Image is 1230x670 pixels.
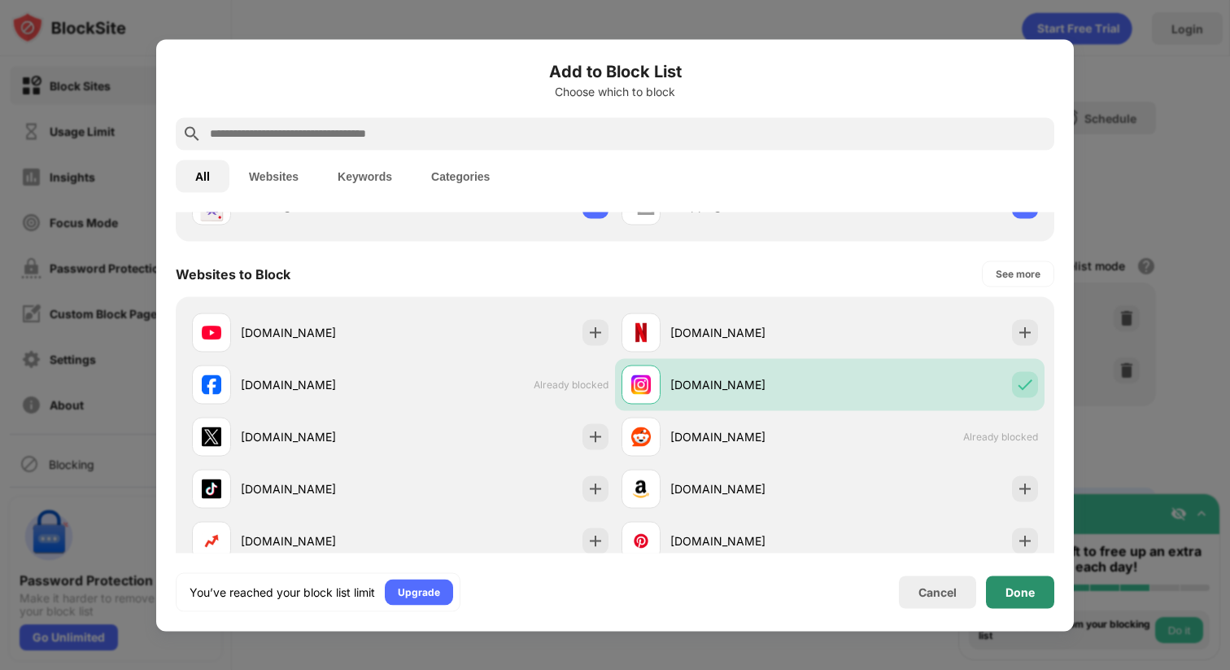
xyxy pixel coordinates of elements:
img: favicons [631,531,651,550]
div: Done [1005,585,1035,598]
button: Websites [229,160,318,192]
div: Cancel [918,585,957,599]
img: favicons [202,322,221,342]
div: [DOMAIN_NAME] [670,324,830,341]
img: favicons [202,427,221,446]
button: Keywords [318,160,412,192]
div: Choose which to block [176,85,1054,98]
div: [DOMAIN_NAME] [241,376,400,393]
div: [DOMAIN_NAME] [241,428,400,445]
span: Already blocked [963,431,1038,443]
img: favicons [202,479,221,498]
img: favicons [631,374,651,394]
img: favicons [631,427,651,446]
div: [DOMAIN_NAME] [670,532,830,550]
div: [DOMAIN_NAME] [241,480,400,497]
h6: Add to Block List [176,59,1054,83]
img: favicons [631,479,651,498]
button: Categories [412,160,509,192]
div: [DOMAIN_NAME] [670,480,830,497]
img: favicons [202,374,221,394]
div: [DOMAIN_NAME] [241,324,400,341]
div: See more [996,265,1040,282]
div: You’ve reached your block list limit [190,584,375,600]
div: Upgrade [398,584,440,600]
div: [DOMAIN_NAME] [670,428,830,445]
span: Already blocked [534,379,608,391]
img: search.svg [182,124,202,143]
div: [DOMAIN_NAME] [241,532,400,550]
div: [DOMAIN_NAME] [670,376,830,393]
img: favicons [631,322,651,342]
button: All [176,160,229,192]
div: Websites to Block [176,265,290,282]
img: favicons [202,531,221,550]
